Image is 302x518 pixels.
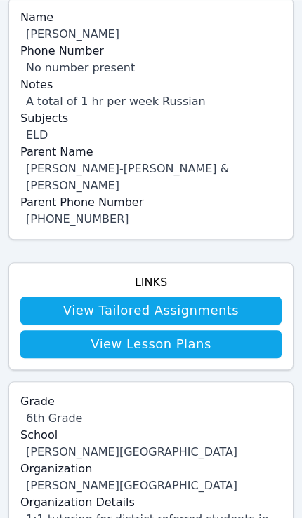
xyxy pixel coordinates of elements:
div: No number present [26,60,282,76]
div: ELD [26,127,282,144]
label: Name [20,9,282,26]
div: [PERSON_NAME] [26,26,282,43]
label: Organization Details [20,494,282,511]
div: A total of 1 hr per week Russian [26,93,282,110]
div: 6th Grade [26,410,282,427]
div: [PERSON_NAME][GEOGRAPHIC_DATA] [26,477,282,494]
a: View Tailored Assignments [20,297,282,325]
h4: Links [20,274,282,291]
label: Organization [20,461,282,477]
label: Parent Phone Number [20,194,282,211]
label: Phone Number [20,43,282,60]
label: Parent Name [20,144,282,161]
label: Subjects [20,110,282,127]
div: [PERSON_NAME][GEOGRAPHIC_DATA] [26,444,282,461]
label: School [20,427,282,444]
label: Grade [20,393,282,410]
label: Notes [20,76,282,93]
a: View Lesson Plans [20,330,282,358]
a: [PHONE_NUMBER] [26,212,129,226]
div: [PERSON_NAME]-[PERSON_NAME] & [PERSON_NAME] [26,161,282,194]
